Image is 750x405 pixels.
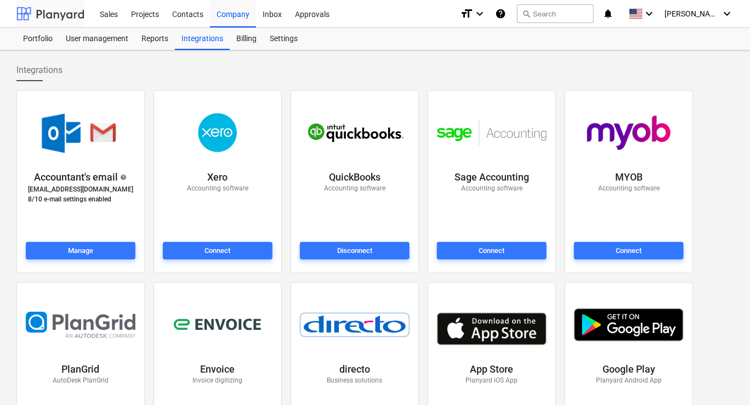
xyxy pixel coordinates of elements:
[62,363,100,376] p: PlanGrid
[26,242,135,260] button: Manage
[643,7,656,20] i: keyboard_arrow_down
[603,7,613,20] i: notifications
[574,308,684,341] img: play_store.png
[437,242,547,260] button: Connect
[135,28,175,50] a: Reports
[68,245,93,257] div: Manage
[300,115,410,150] img: quickbooks.svg
[300,313,410,336] img: directo.png
[327,376,383,385] p: Business solutions
[615,171,643,184] p: MYOB
[577,105,681,160] img: myob_logo.png
[300,242,410,260] button: Disconnect
[16,28,59,50] a: Portfolio
[517,4,594,23] button: Search
[603,363,655,376] p: Google Play
[163,242,272,260] button: Connect
[35,171,127,184] div: Accountant's email
[324,184,385,193] p: Accounting software
[460,7,473,20] i: format_size
[479,245,505,257] div: Connect
[664,9,719,18] span: [PERSON_NAME]
[596,376,662,385] p: Planyard Android App
[522,9,531,18] span: search
[32,105,129,160] img: accountant-email.png
[473,7,486,20] i: keyboard_arrow_down
[53,376,109,385] p: AutoDesk PlanGrid
[26,312,135,339] img: plangrid.svg
[208,171,228,184] p: Xero
[616,245,642,257] div: Connect
[454,171,529,184] p: Sage Accounting
[461,184,522,193] p: Accounting software
[437,305,547,345] img: app_store.jpg
[201,363,235,376] p: Envoice
[16,64,63,77] span: Integrations
[263,28,304,50] a: Settings
[118,174,127,181] span: help
[28,184,133,195] p: [EMAIL_ADDRESS][DOMAIN_NAME]
[339,363,370,376] p: directo
[466,376,518,385] p: Planyard iOS App
[437,120,547,145] img: sage_accounting.svg
[205,245,231,257] div: Connect
[193,376,243,385] p: Invoice digitizing
[337,245,372,257] div: Disconnect
[574,242,684,260] button: Connect
[495,7,506,20] i: Knowledge base
[175,28,230,50] a: Integrations
[28,195,133,204] p: 8 / 10 e-mail settings enabled
[695,352,750,405] iframe: Chat Widget
[174,314,262,336] img: envoice.svg
[230,28,263,50] a: Billing
[598,184,660,193] p: Accounting software
[59,28,135,50] a: User management
[187,184,248,193] p: Accounting software
[329,171,380,184] p: QuickBooks
[720,7,734,20] i: keyboard_arrow_down
[470,363,514,376] p: App Store
[179,105,257,160] img: xero.png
